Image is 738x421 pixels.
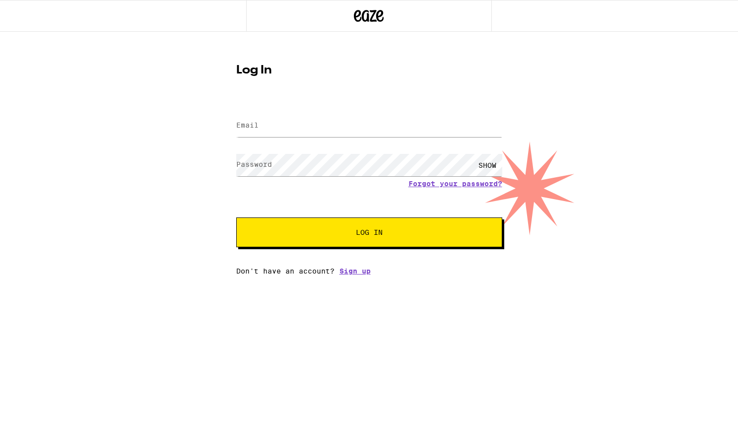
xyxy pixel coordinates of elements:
[236,217,502,247] button: Log In
[236,115,502,137] input: Email
[236,160,272,168] label: Password
[236,65,502,76] h1: Log In
[408,180,502,188] a: Forgot your password?
[472,154,502,176] div: SHOW
[236,267,502,275] div: Don't have an account?
[236,121,259,129] label: Email
[339,267,371,275] a: Sign up
[356,229,383,236] span: Log In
